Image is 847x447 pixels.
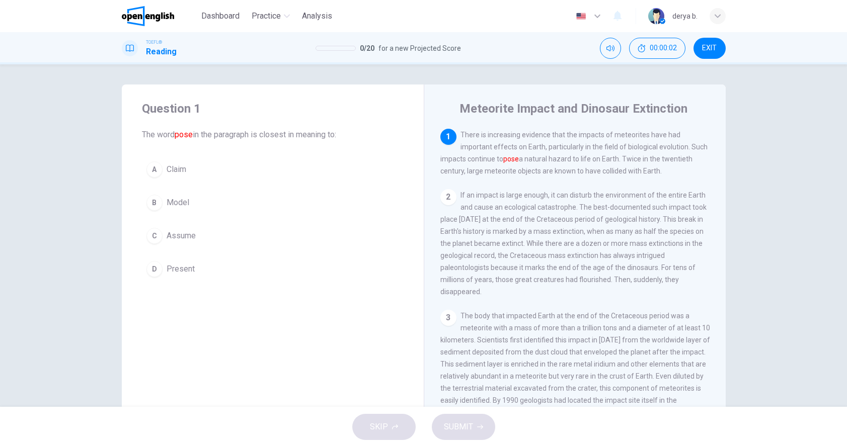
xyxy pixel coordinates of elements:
button: CAssume [142,223,404,248]
div: A [146,161,163,177]
div: 3 [440,310,456,326]
div: derya b. [672,10,698,22]
h4: Question 1 [142,101,404,117]
span: The word in the paragraph is closest in meaning to: [142,129,404,141]
h1: Reading [146,46,177,58]
span: Present [167,263,195,275]
button: 00:00:02 [629,38,685,59]
span: for a new Projected Score [378,42,461,54]
span: The body that impacted Earth at the end of the Cretaceous period was a meteorite with a mass of m... [440,312,710,428]
span: Dashboard [201,10,240,22]
img: Profile picture [648,8,664,24]
span: Analysis [302,10,332,22]
div: Mute [600,38,621,59]
div: C [146,228,163,244]
img: OpenEnglish logo [122,6,175,26]
span: EXIT [702,44,717,52]
span: Assume [167,230,196,242]
span: There is increasing evidence that the impacts of meteorites have had important effects on Earth, ... [440,131,708,175]
font: pose [175,130,193,139]
div: Hide [629,38,685,59]
div: B [146,195,163,211]
a: OpenEnglish logo [122,6,198,26]
div: D [146,261,163,277]
div: 2 [440,189,456,205]
button: Dashboard [197,7,244,25]
span: Claim [167,163,186,175]
button: EXIT [694,38,726,59]
button: DPresent [142,256,404,282]
span: If an impact is large enough, it can disturb the environment of the entire Earth and cause an eco... [440,191,707,296]
span: Practice [252,10,281,22]
h4: Meteorite Impact and Dinosaur Extinction [459,101,687,117]
span: 00:00:02 [650,44,677,52]
button: Practice [248,7,294,25]
font: pose [503,155,519,163]
span: 0 / 20 [360,42,374,54]
button: Analysis [298,7,336,25]
div: 1 [440,129,456,145]
img: en [575,13,587,20]
span: TOEFL® [146,39,162,46]
button: AClaim [142,157,404,182]
span: Model [167,197,189,209]
button: BModel [142,190,404,215]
